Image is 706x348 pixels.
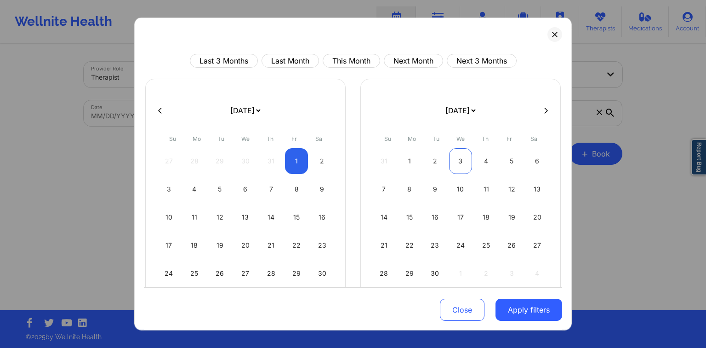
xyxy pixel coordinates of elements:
div: Mon Aug 18 2025 [183,232,206,258]
div: Sun Sep 28 2025 [372,261,396,286]
div: Sun Aug 24 2025 [157,261,181,286]
div: Tue Sep 09 2025 [423,176,447,202]
div: Mon Sep 08 2025 [398,176,421,202]
div: Thu Sep 25 2025 [474,232,498,258]
div: Wed Aug 20 2025 [234,232,257,258]
div: Fri Sep 05 2025 [500,148,524,174]
div: Sat Aug 02 2025 [310,148,334,174]
abbr: Saturday [530,135,537,142]
div: Mon Sep 29 2025 [398,261,421,286]
div: Thu Sep 18 2025 [474,204,498,230]
div: Mon Sep 15 2025 [398,204,421,230]
div: Sat Aug 09 2025 [310,176,334,202]
div: Wed Aug 27 2025 [234,261,257,286]
div: Sun Aug 03 2025 [157,176,181,202]
div: Fri Aug 22 2025 [285,232,308,258]
div: Mon Aug 04 2025 [183,176,206,202]
div: Fri Sep 26 2025 [500,232,524,258]
abbr: Wednesday [456,135,465,142]
div: Sun Sep 21 2025 [372,232,396,258]
div: Sun Aug 17 2025 [157,232,181,258]
abbr: Tuesday [433,135,439,142]
div: Wed Sep 03 2025 [449,148,473,174]
button: Last Month [262,54,319,68]
div: Thu Sep 11 2025 [474,176,498,202]
abbr: Friday [507,135,512,142]
div: Sat Sep 06 2025 [525,148,549,174]
div: Sat Aug 30 2025 [310,261,334,286]
div: Mon Aug 25 2025 [183,261,206,286]
div: Sat Sep 13 2025 [525,176,549,202]
abbr: Monday [408,135,416,142]
div: Tue Aug 19 2025 [208,232,232,258]
div: Tue Aug 05 2025 [208,176,232,202]
div: Wed Sep 24 2025 [449,232,473,258]
button: This Month [323,54,380,68]
div: Tue Sep 30 2025 [423,261,447,286]
div: Fri Aug 15 2025 [285,204,308,230]
div: Thu Sep 04 2025 [474,148,498,174]
div: Fri Sep 19 2025 [500,204,524,230]
div: Thu Aug 28 2025 [259,261,283,286]
div: Mon Sep 01 2025 [398,148,421,174]
div: Sun Aug 10 2025 [157,204,181,230]
abbr: Monday [193,135,201,142]
div: Fri Aug 08 2025 [285,176,308,202]
abbr: Saturday [315,135,322,142]
div: Sat Sep 20 2025 [525,204,549,230]
div: Fri Aug 29 2025 [285,261,308,286]
div: Sun Sep 14 2025 [372,204,396,230]
div: Thu Aug 14 2025 [259,204,283,230]
abbr: Thursday [267,135,273,142]
button: Next Month [384,54,443,68]
div: Tue Aug 12 2025 [208,204,232,230]
button: Close [440,299,484,321]
abbr: Friday [291,135,297,142]
div: Wed Aug 13 2025 [234,204,257,230]
button: Last 3 Months [190,54,258,68]
div: Wed Sep 10 2025 [449,176,473,202]
div: Fri Sep 12 2025 [500,176,524,202]
div: Tue Sep 23 2025 [423,232,447,258]
div: Tue Sep 02 2025 [423,148,447,174]
div: Fri Aug 01 2025 [285,148,308,174]
div: Sat Aug 23 2025 [310,232,334,258]
div: Sat Aug 16 2025 [310,204,334,230]
abbr: Thursday [482,135,489,142]
abbr: Tuesday [218,135,224,142]
abbr: Wednesday [241,135,250,142]
div: Sun Sep 07 2025 [372,176,396,202]
div: Tue Sep 16 2025 [423,204,447,230]
button: Next 3 Months [447,54,517,68]
div: Wed Aug 06 2025 [234,176,257,202]
div: Sat Sep 27 2025 [525,232,549,258]
div: Mon Sep 22 2025 [398,232,421,258]
abbr: Sunday [384,135,391,142]
div: Tue Aug 26 2025 [208,261,232,286]
div: Thu Aug 07 2025 [259,176,283,202]
button: Apply filters [495,299,562,321]
div: Wed Sep 17 2025 [449,204,473,230]
div: Thu Aug 21 2025 [259,232,283,258]
abbr: Sunday [169,135,176,142]
div: Mon Aug 11 2025 [183,204,206,230]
